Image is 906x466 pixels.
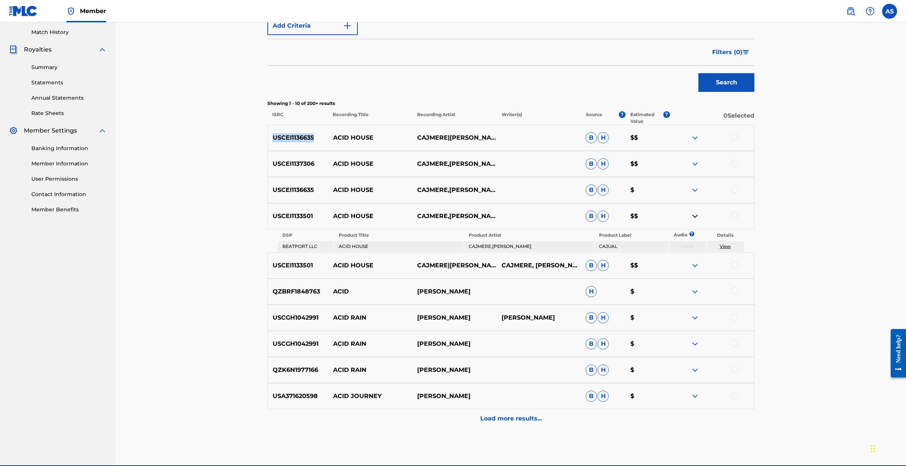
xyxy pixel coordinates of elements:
[619,111,626,118] span: ?
[586,111,602,125] p: Source
[328,186,412,195] p: ACID HOUSE
[268,392,328,401] p: USA371620598
[670,111,754,125] p: 0 Selected
[66,7,75,16] img: Top Rightsholder
[328,159,412,168] p: ACID HOUSE
[595,241,668,252] td: CAJUAL
[669,232,678,238] p: Audio
[267,16,358,35] button: Add Criteria
[595,230,668,240] th: Product Label
[98,126,107,135] img: expand
[31,109,107,117] a: Rate Sheets
[412,133,496,142] p: CAJMERE|[PERSON_NAME]
[496,111,581,125] p: Writer(s)
[328,287,412,296] p: ACID
[9,126,18,135] img: Member Settings
[328,261,412,270] p: ACID HOUSE
[625,313,670,322] p: $
[9,45,18,54] img: Royalties
[31,206,107,214] a: Member Benefits
[691,186,699,195] img: expand
[80,7,106,15] span: Member
[412,392,496,401] p: [PERSON_NAME]
[586,286,597,297] span: H
[691,212,699,221] img: contract
[882,4,897,19] div: User Menu
[691,287,699,296] img: expand
[268,159,328,168] p: USCEI1137306
[412,159,496,168] p: CAJMERE,[PERSON_NAME]
[464,230,594,240] th: Product Artist
[663,111,670,118] span: ?
[598,211,609,222] span: H
[412,261,496,270] p: CAJMERE|[PERSON_NAME]
[278,241,333,252] td: BEATPORT LLC
[31,79,107,87] a: Statements
[328,212,412,221] p: ACID HOUSE
[625,212,670,221] p: $$
[268,366,328,375] p: QZK6N1977166
[598,184,609,196] span: H
[598,132,609,143] span: H
[869,430,906,466] div: Chat Widget
[268,339,328,348] p: USCGH1042991
[334,241,464,252] td: ACID HOUSE
[691,313,699,322] img: expand
[625,186,670,195] p: $
[625,287,670,296] p: $
[328,111,412,125] p: Recording Title
[480,414,542,423] p: Load more results...
[586,158,597,170] span: B
[267,100,754,107] p: Showing 1 - 10 of 200+ results
[267,111,328,125] p: ISRC
[412,111,497,125] p: Recording Artist
[720,243,731,249] a: View
[846,7,855,16] img: search
[31,94,107,102] a: Annual Statements
[31,63,107,71] a: Summary
[334,230,464,240] th: Product Title
[586,391,597,402] span: B
[464,241,594,252] td: CAJMERE,[PERSON_NAME]
[598,158,609,170] span: H
[863,4,878,19] div: Help
[343,21,352,30] img: 9d2ae6d4665cec9f34b9.svg
[743,50,749,55] img: filter
[31,28,107,36] a: Match History
[691,339,699,348] img: expand
[598,260,609,271] span: H
[412,339,496,348] p: [PERSON_NAME]
[268,313,328,322] p: USCGH1042991
[712,48,742,57] span: Filters ( 0 )
[278,230,333,240] th: DSP
[598,312,609,323] span: H
[497,261,581,270] p: CAJMERE, [PERSON_NAME]
[328,392,412,401] p: ACID JOURNEY
[691,366,699,375] img: expand
[708,43,754,62] button: Filters (0)
[885,321,906,385] iframe: Resource Center
[691,261,699,270] img: expand
[497,313,581,322] p: [PERSON_NAME]
[586,312,597,323] span: B
[31,145,107,152] a: Banking Information
[412,366,496,375] p: [PERSON_NAME]
[412,287,496,296] p: [PERSON_NAME]
[669,243,706,250] p: Listen
[691,133,699,142] img: expand
[586,260,597,271] span: B
[625,366,670,375] p: $
[31,160,107,168] a: Member Information
[707,230,744,240] th: Details
[698,73,754,92] button: Search
[328,339,412,348] p: ACID RAIN
[328,133,412,142] p: ACID HOUSE
[328,366,412,375] p: ACID RAIN
[268,212,328,221] p: USCEI1133501
[625,339,670,348] p: $
[31,175,107,183] a: User Permissions
[625,392,670,401] p: $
